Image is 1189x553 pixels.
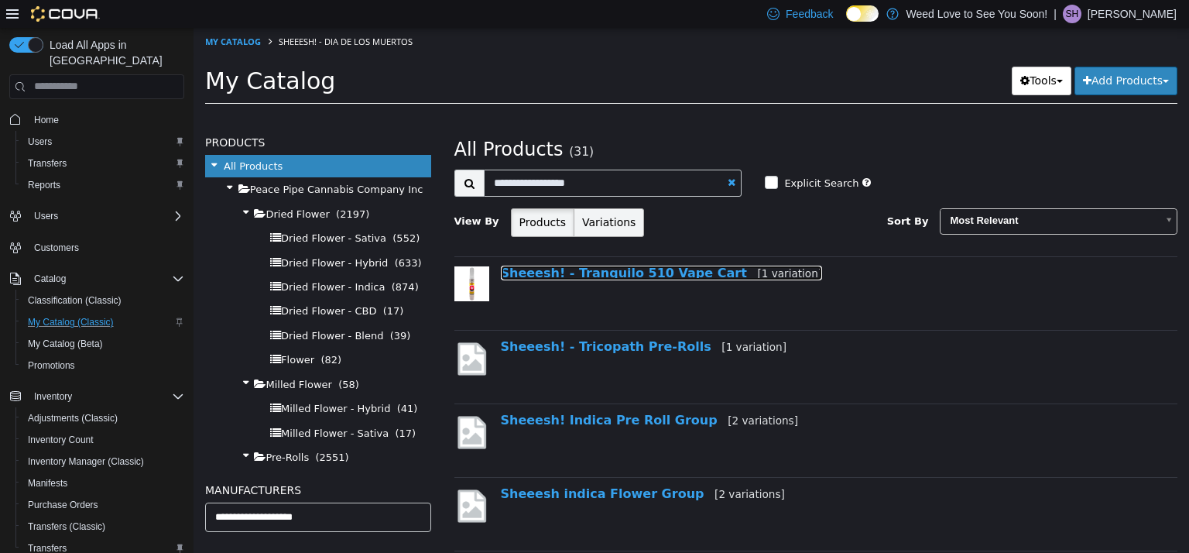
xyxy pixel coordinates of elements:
[87,204,193,216] span: Dried Flower - Sativa
[28,387,78,406] button: Inventory
[15,290,190,311] button: Classification (Classic)
[190,277,211,289] span: (17)
[317,180,381,209] button: Products
[906,5,1048,23] p: Weed Love to See You Soon!
[15,516,190,538] button: Transfers (Classic)
[3,108,190,131] button: Home
[22,313,120,331] a: My Catalog (Classic)
[142,180,176,192] span: (2197)
[87,400,195,411] span: Milled Flower - Sativa
[22,474,184,493] span: Manifests
[1066,5,1079,23] span: SH
[261,459,296,497] img: missing-image.png
[28,477,67,489] span: Manifests
[12,520,238,539] h5: Suppliers
[534,386,605,399] small: [2 variations]
[15,407,190,429] button: Adjustments (Classic)
[198,253,225,265] span: (874)
[22,409,124,428] a: Adjustments (Classic)
[375,117,400,131] small: (31)
[31,6,100,22] img: Cova
[818,39,878,67] button: Tools
[22,356,184,375] span: Promotions
[846,5,879,22] input: Dark Mode
[746,180,984,207] a: Most Relevant
[307,385,605,400] a: Sheeesh! Indica Pre Roll Group[2 variations]
[72,424,115,435] span: Pre-Rolls
[22,356,81,375] a: Promotions
[15,355,190,376] button: Promotions
[15,451,190,472] button: Inventory Manager (Classic)
[87,302,190,314] span: Dried Flower - Blend
[28,412,118,424] span: Adjustments (Classic)
[22,452,184,471] span: Inventory Manager (Classic)
[87,375,197,386] span: Milled Flower - Hybrid
[1063,5,1081,23] div: Shauna Hudson
[34,390,72,403] span: Inventory
[87,229,194,241] span: Dried Flower - Hybrid
[22,176,184,194] span: Reports
[28,207,64,225] button: Users
[34,242,79,254] span: Customers
[528,313,593,325] small: [1 variation]
[28,179,60,191] span: Reports
[3,386,190,407] button: Inventory
[261,239,296,273] img: 150
[881,39,984,67] button: Add Products
[28,499,98,511] span: Purchase Orders
[380,180,451,209] button: Variations
[261,187,306,199] span: View By
[28,294,122,307] span: Classification (Classic)
[22,313,184,331] span: My Catalog (Classic)
[587,148,665,163] label: Explicit Search
[28,434,94,446] span: Inventory Count
[34,210,58,222] span: Users
[87,277,183,289] span: Dried Flower - CBD
[85,8,219,19] span: Sheeesh! - Dia De Los Muertos
[22,452,150,471] a: Inventory Manager (Classic)
[201,229,228,241] span: (633)
[22,496,105,514] a: Purchase Orders
[28,136,52,148] span: Users
[43,37,184,68] span: Load All Apps in [GEOGRAPHIC_DATA]
[22,431,100,449] a: Inventory Count
[22,517,184,536] span: Transfers (Classic)
[15,311,190,333] button: My Catalog (Classic)
[12,8,67,19] a: My Catalog
[28,316,114,328] span: My Catalog (Classic)
[122,424,155,435] span: (2551)
[22,154,184,173] span: Transfers
[307,238,629,252] a: Sheeesh! - Tranquilo 510 Vape Cart[1 variation]
[72,351,138,362] span: Milled Flower
[307,311,594,326] a: Sheeesh! - Tricopath Pre-Rolls[1 variation]
[12,453,238,472] h5: Manufacturers
[22,474,74,493] a: Manifests
[199,204,226,216] span: (552)
[22,154,73,173] a: Transfers
[145,351,166,362] span: (58)
[28,270,72,288] button: Catalog
[694,187,735,199] span: Sort By
[22,132,184,151] span: Users
[22,335,184,353] span: My Catalog (Beta)
[28,207,184,225] span: Users
[15,131,190,153] button: Users
[28,455,144,468] span: Inventory Manager (Classic)
[12,39,142,67] span: My Catalog
[87,253,191,265] span: Dried Flower - Indica
[87,326,121,338] span: Flower
[22,517,111,536] a: Transfers (Classic)
[564,239,629,252] small: [1 variation]
[261,111,370,132] span: All Products
[30,132,89,144] span: All Products
[34,114,59,126] span: Home
[28,111,65,129] a: Home
[28,157,67,170] span: Transfers
[22,291,128,310] a: Classification (Classic)
[3,268,190,290] button: Catalog
[3,205,190,227] button: Users
[22,496,184,514] span: Purchase Orders
[28,238,184,257] span: Customers
[786,6,833,22] span: Feedback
